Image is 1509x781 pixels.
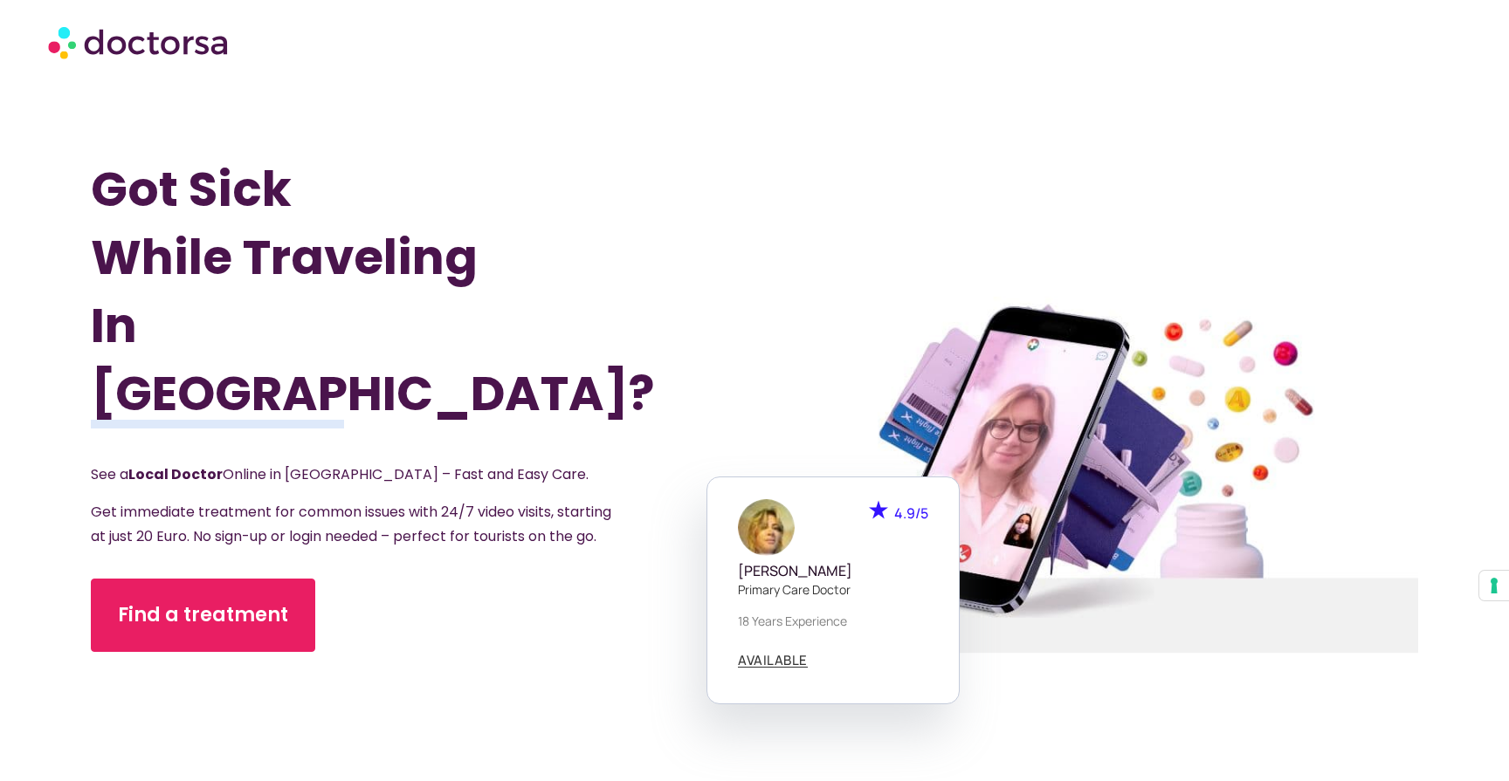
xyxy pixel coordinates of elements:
a: Find a treatment [91,579,315,652]
button: Your consent preferences for tracking technologies [1479,571,1509,600]
h5: [PERSON_NAME] [738,563,928,579]
span: AVAILABLE [738,654,808,667]
h1: Got Sick While Traveling In [GEOGRAPHIC_DATA]? [91,155,655,428]
span: See a Online in [GEOGRAPHIC_DATA] – Fast and Easy Care. [91,464,589,484]
p: 18 years experience [738,612,928,630]
strong: Local Doctor [128,464,223,484]
p: Primary care doctor [738,580,928,599]
a: AVAILABLE [738,654,808,668]
span: 4.9/5 [894,504,928,523]
span: Find a treatment [118,601,288,629]
span: Get immediate treatment for common issues with 24/7 video visits, starting at just 20 Euro. No si... [91,502,611,546]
